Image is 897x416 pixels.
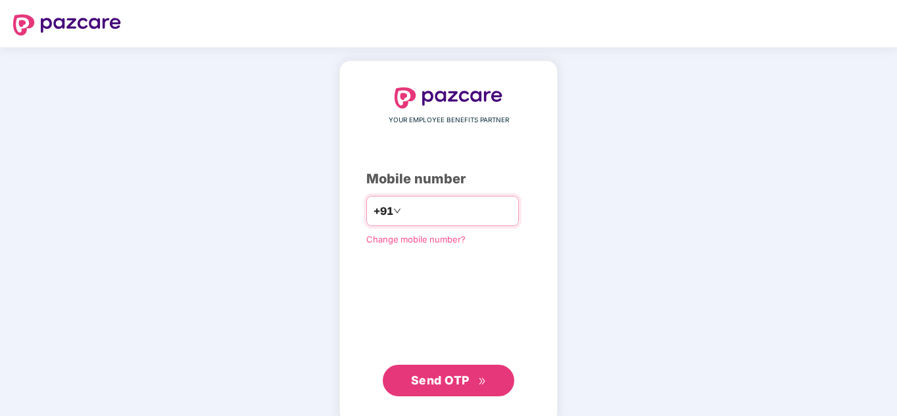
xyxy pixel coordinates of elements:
span: double-right [478,377,487,386]
img: logo [13,14,121,35]
span: +91 [374,203,393,220]
span: YOUR EMPLOYEE BENEFITS PARTNER [389,115,509,126]
button: Send OTPdouble-right [383,365,514,396]
a: Change mobile number? [366,234,466,244]
span: Send OTP [411,373,470,387]
img: logo [395,87,502,108]
span: down [393,207,401,215]
div: Mobile number [366,169,531,189]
